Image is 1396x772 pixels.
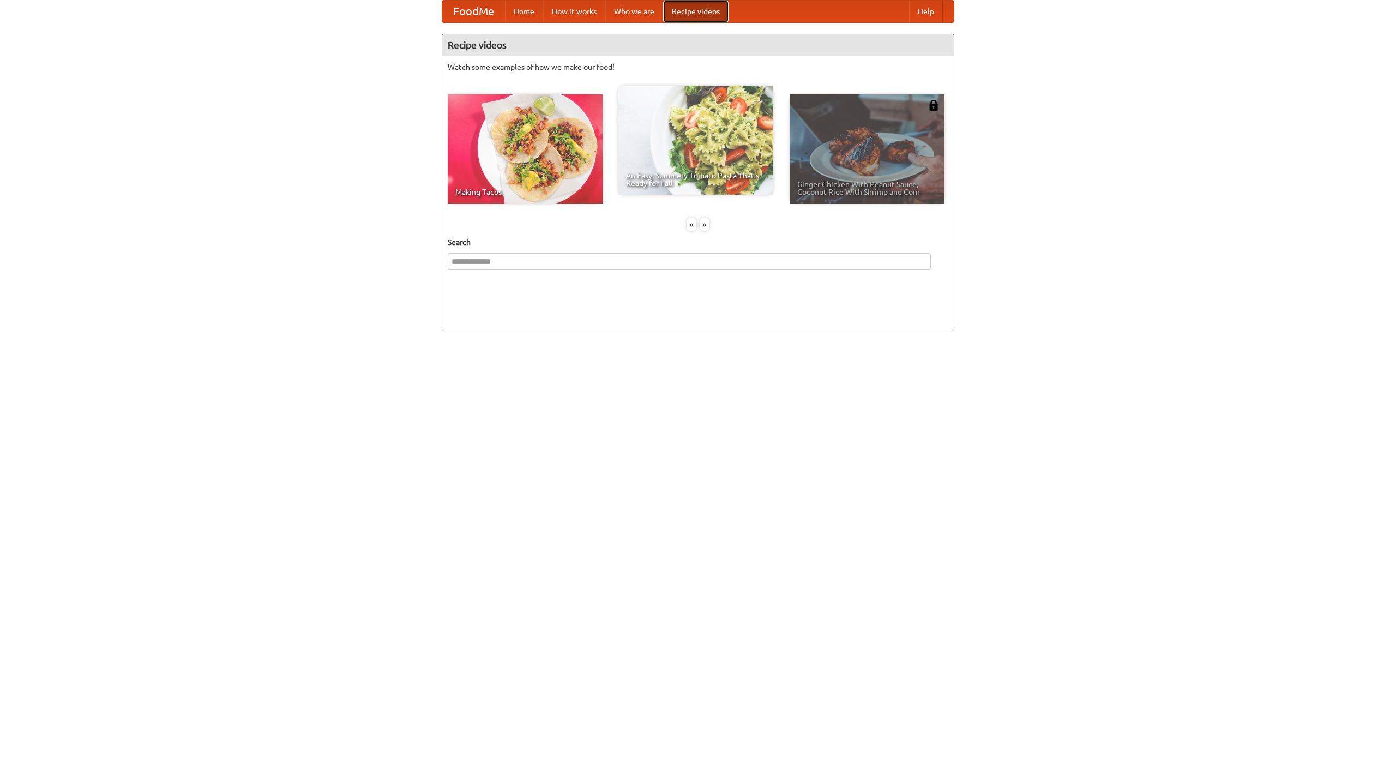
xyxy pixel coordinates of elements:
div: » [700,218,709,231]
a: Making Tacos [448,94,603,204]
h5: Search [448,237,948,248]
a: Who we are [605,1,663,22]
a: FoodMe [442,1,505,22]
a: How it works [543,1,605,22]
a: Help [909,1,943,22]
a: An Easy, Summery Tomato Pasta That's Ready for Fall [618,86,773,195]
span: Making Tacos [455,188,595,196]
div: « [687,218,696,231]
img: 483408.png [928,100,939,111]
h4: Recipe videos [442,34,954,56]
p: Watch some examples of how we make our food! [448,62,948,73]
span: An Easy, Summery Tomato Pasta That's Ready for Fall [626,172,766,187]
a: Home [505,1,543,22]
a: Recipe videos [663,1,729,22]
